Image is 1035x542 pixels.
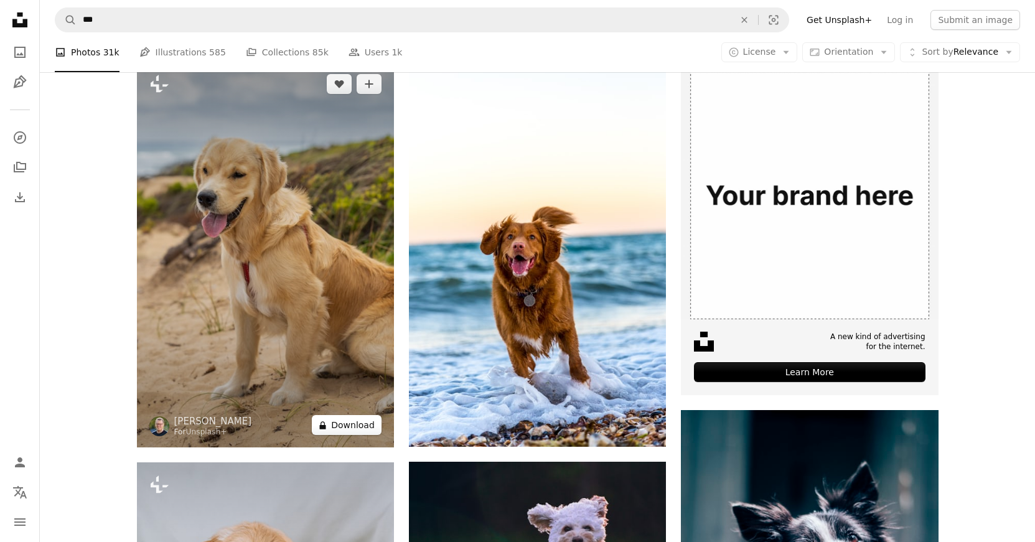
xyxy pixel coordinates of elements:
a: Illustrations [7,70,32,95]
a: Users 1k [349,32,403,72]
a: Explore [7,125,32,150]
a: dog running on beach during daytime [409,248,666,259]
button: Search Unsplash [55,8,77,32]
button: Language [7,480,32,505]
a: Log in [879,10,920,30]
button: Clear [731,8,758,32]
a: Get Unsplash+ [799,10,879,30]
img: file-1631678316303-ed18b8b5cb9cimage [694,332,714,352]
div: For [174,428,252,437]
span: A new kind of advertising for the internet. [830,332,925,353]
a: Collections [7,155,32,180]
button: Like [327,74,352,94]
a: [PERSON_NAME] [174,415,252,428]
a: A new kind of advertisingfor the internet.Learn More [681,62,938,395]
span: Orientation [824,47,873,57]
span: 1k [391,45,402,59]
button: Visual search [759,8,789,32]
div: Learn More [694,362,925,382]
button: License [721,42,798,62]
a: Unsplash+ [186,428,227,436]
button: Sort byRelevance [900,42,1020,62]
a: Collections 85k [246,32,329,72]
button: Add to Collection [357,74,382,94]
a: Log in / Sign up [7,450,32,475]
a: Illustrations 585 [139,32,226,72]
a: Photos [7,40,32,65]
span: 585 [209,45,226,59]
form: Find visuals sitewide [55,7,789,32]
button: Submit an image [930,10,1020,30]
img: Go to Jacob Dyer's profile [149,416,169,436]
a: Home — Unsplash [7,7,32,35]
button: Download [312,415,382,435]
img: a golden retriever sitting on a sandy beach [137,62,394,447]
span: 85k [312,45,329,59]
span: Sort by [922,47,953,57]
span: License [743,47,776,57]
a: a golden retriever sitting on a sandy beach [137,249,394,260]
a: Download History [7,185,32,210]
img: file-1635990775102-c9800842e1cdimage [681,62,938,319]
button: Orientation [802,42,895,62]
img: dog running on beach during daytime [409,62,666,447]
button: Menu [7,510,32,535]
span: Relevance [922,46,998,58]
